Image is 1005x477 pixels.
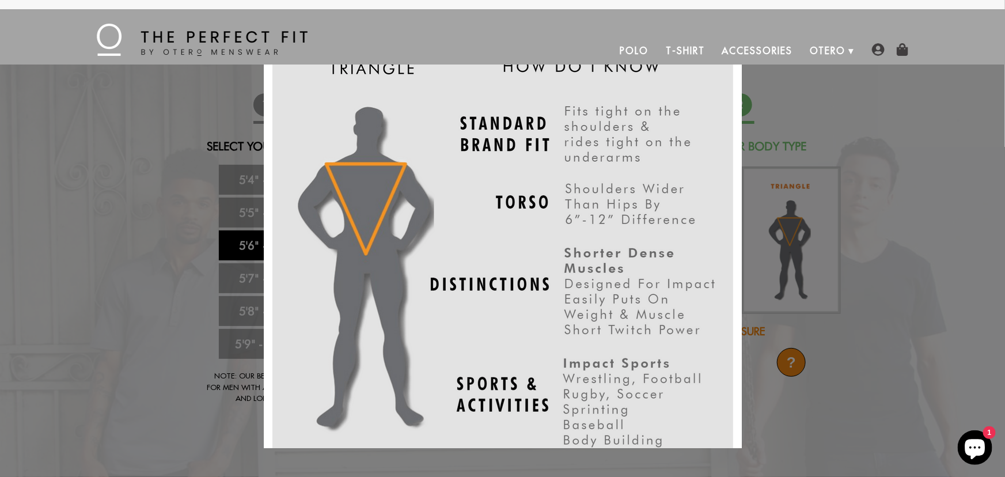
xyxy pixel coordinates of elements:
[657,37,713,65] a: T-Shirt
[954,430,996,468] inbox-online-store-chat: Shopify online store chat
[896,43,909,56] img: shopping-bag-icon.png
[97,24,308,56] img: The Perfect Fit - by Otero Menswear - Logo
[612,37,658,65] a: Polo
[801,37,855,65] a: Otero
[872,43,885,56] img: user-account-icon.png
[714,37,801,65] a: Accessories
